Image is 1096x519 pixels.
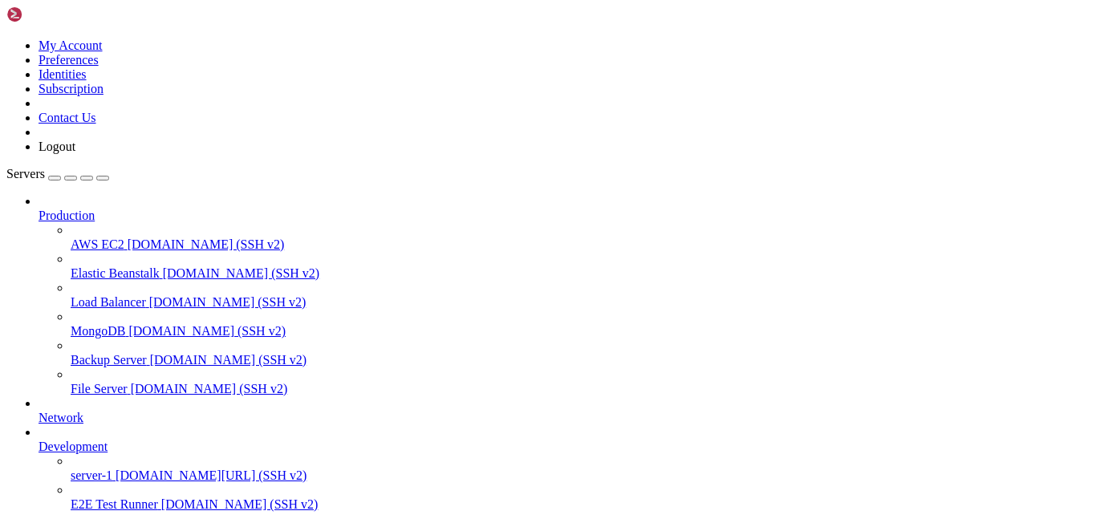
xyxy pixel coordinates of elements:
a: Logout [39,140,75,153]
a: Subscription [39,82,104,95]
li: AWS EC2 [DOMAIN_NAME] (SSH v2) [71,223,1090,252]
span: File Server [71,382,128,395]
span: [DOMAIN_NAME][URL] (SSH v2) [116,468,306,482]
a: Development [39,440,1090,454]
span: [DOMAIN_NAME] (SSH v2) [161,497,319,511]
span: Development [39,440,108,453]
span: Elastic Beanstalk [71,266,160,280]
li: Elastic Beanstalk [DOMAIN_NAME] (SSH v2) [71,252,1090,281]
li: E2E Test Runner [DOMAIN_NAME] (SSH v2) [71,483,1090,512]
span: Servers [6,167,45,180]
a: Load Balancer [DOMAIN_NAME] (SSH v2) [71,295,1090,310]
span: [DOMAIN_NAME] (SSH v2) [163,266,320,280]
span: [DOMAIN_NAME] (SSH v2) [150,353,307,367]
a: File Server [DOMAIN_NAME] (SSH v2) [71,382,1090,396]
li: Network [39,396,1090,425]
a: Elastic Beanstalk [DOMAIN_NAME] (SSH v2) [71,266,1090,281]
li: File Server [DOMAIN_NAME] (SSH v2) [71,367,1090,396]
a: Network [39,411,1090,425]
span: [DOMAIN_NAME] (SSH v2) [128,237,285,251]
span: Backup Server [71,353,147,367]
span: Network [39,411,83,424]
li: MongoDB [DOMAIN_NAME] (SSH v2) [71,310,1090,339]
li: server-1 [DOMAIN_NAME][URL] (SSH v2) [71,454,1090,483]
a: My Account [39,39,103,52]
span: [DOMAIN_NAME] (SSH v2) [149,295,306,309]
a: AWS EC2 [DOMAIN_NAME] (SSH v2) [71,237,1090,252]
a: Preferences [39,53,99,67]
li: Load Balancer [DOMAIN_NAME] (SSH v2) [71,281,1090,310]
a: server-1 [DOMAIN_NAME][URL] (SSH v2) [71,468,1090,483]
a: Servers [6,167,109,180]
span: E2E Test Runner [71,497,158,511]
span: MongoDB [71,324,125,338]
a: Identities [39,67,87,81]
a: Backup Server [DOMAIN_NAME] (SSH v2) [71,353,1090,367]
li: Backup Server [DOMAIN_NAME] (SSH v2) [71,339,1090,367]
span: server-1 [71,468,112,482]
li: Production [39,194,1090,396]
img: Shellngn [6,6,99,22]
li: Development [39,425,1090,512]
a: Contact Us [39,111,96,124]
a: MongoDB [DOMAIN_NAME] (SSH v2) [71,324,1090,339]
span: AWS EC2 [71,237,124,251]
span: Production [39,209,95,222]
a: E2E Test Runner [DOMAIN_NAME] (SSH v2) [71,497,1090,512]
a: Production [39,209,1090,223]
span: Load Balancer [71,295,146,309]
span: [DOMAIN_NAME] (SSH v2) [131,382,288,395]
span: [DOMAIN_NAME] (SSH v2) [128,324,286,338]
